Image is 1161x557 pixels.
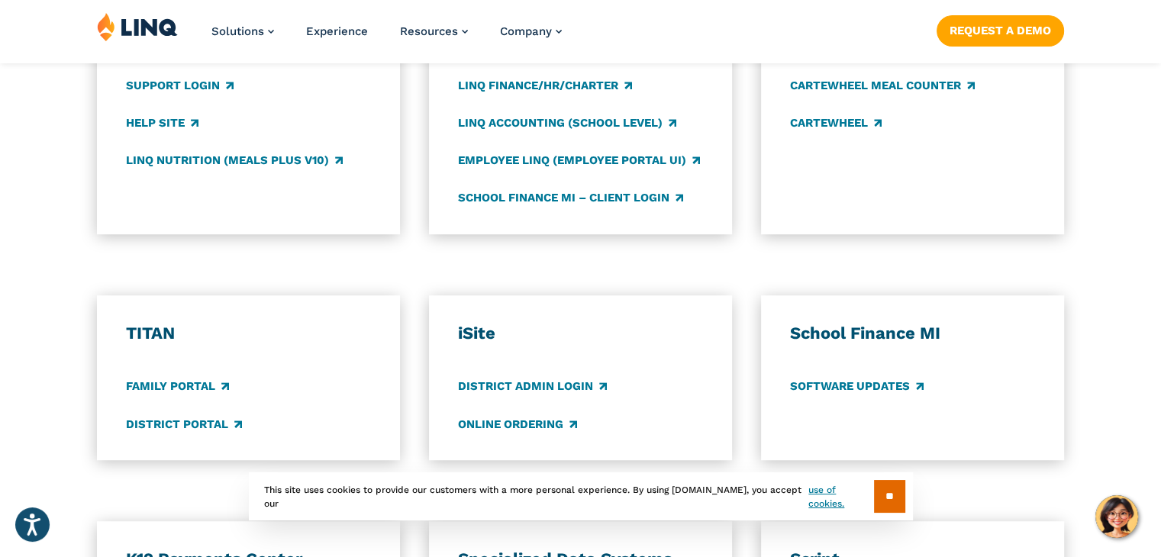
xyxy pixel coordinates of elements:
[790,114,882,131] a: CARTEWHEEL
[458,189,683,206] a: School Finance MI – Client Login
[790,77,975,94] a: CARTEWHEEL Meal Counter
[500,24,562,38] a: Company
[808,483,873,510] a: use of cookies.
[126,416,242,433] a: District Portal
[458,152,700,169] a: Employee LINQ (Employee Portal UI)
[126,77,234,94] a: Support Login
[211,24,274,38] a: Solutions
[400,24,458,38] span: Resources
[937,15,1064,46] a: Request a Demo
[306,24,368,38] a: Experience
[458,416,577,433] a: Online Ordering
[211,24,264,38] span: Solutions
[458,77,632,94] a: LINQ Finance/HR/Charter
[458,114,676,131] a: LINQ Accounting (school level)
[458,378,607,395] a: District Admin Login
[500,24,552,38] span: Company
[400,24,468,38] a: Resources
[790,323,1035,344] h3: School Finance MI
[937,12,1064,46] nav: Button Navigation
[126,378,229,395] a: Family Portal
[458,323,703,344] h3: iSite
[211,12,562,63] nav: Primary Navigation
[126,152,343,169] a: LINQ Nutrition (Meals Plus v10)
[790,378,924,395] a: Software Updates
[97,12,178,41] img: LINQ | K‑12 Software
[126,114,198,131] a: Help Site
[249,472,913,520] div: This site uses cookies to provide our customers with a more personal experience. By using [DOMAIN...
[126,323,371,344] h3: TITAN
[1095,495,1138,538] button: Hello, have a question? Let’s chat.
